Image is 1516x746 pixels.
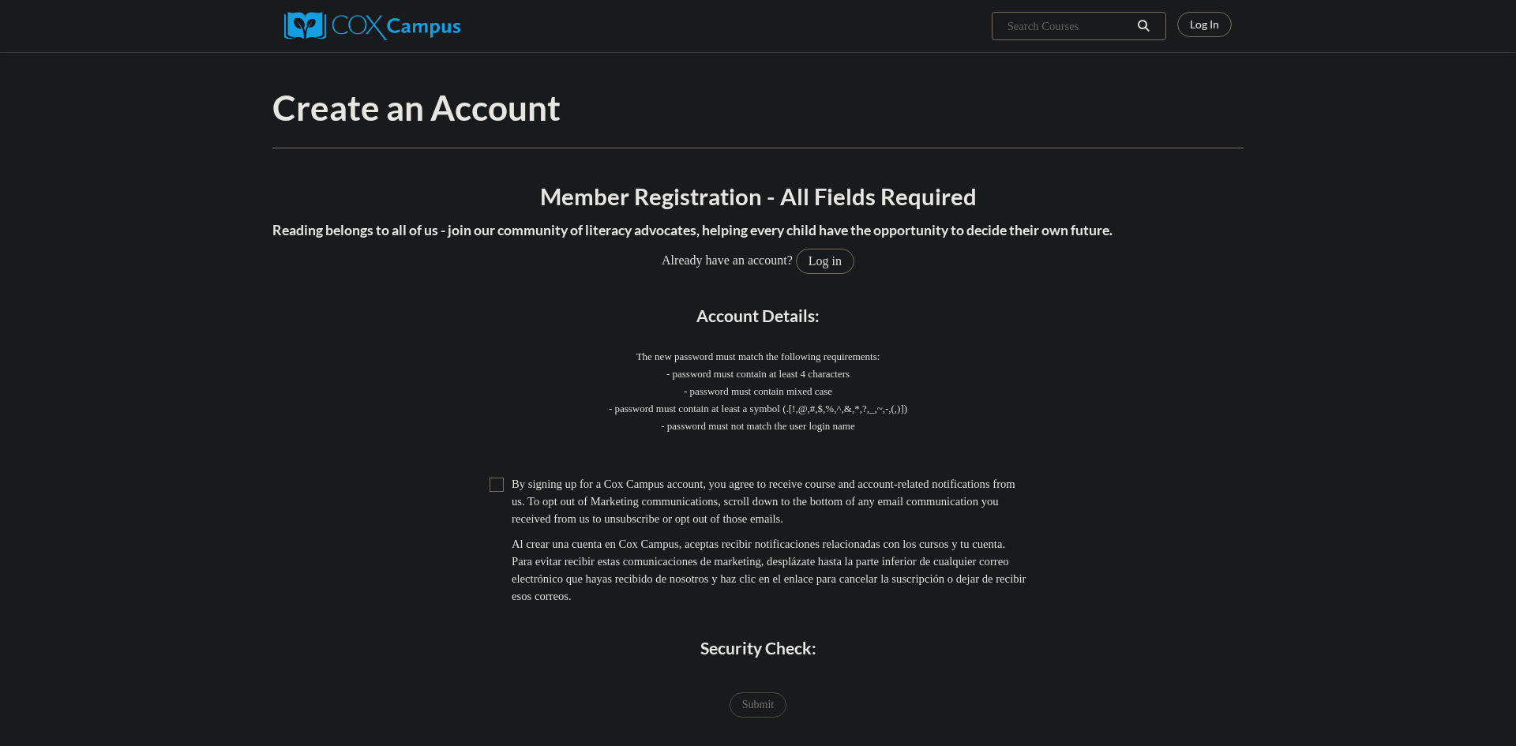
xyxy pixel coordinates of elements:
span: - password must contain at least 4 characters - password must contain mixed case - password must ... [272,366,1244,435]
span: Account Details: [696,306,820,325]
span: The new password must match the following requirements: [636,351,880,362]
h4: Reading belongs to all of us - join our community of literacy advocates, helping every child have... [272,220,1244,241]
span: Already have an account? [662,253,793,267]
span: Create an Account [272,87,561,128]
button: Search [1132,17,1156,36]
button: Log in [796,249,854,274]
input: Search Courses [1006,17,1132,36]
input: Submit [730,692,786,718]
img: Cox Campus [284,12,460,40]
h1: Member Registration - All Fields Required [272,180,1244,212]
span: By signing up for a Cox Campus account, you agree to receive course and account-related notificat... [512,478,1015,525]
i:  [1137,21,1151,32]
a: Cox Campus [284,18,460,32]
span: Al crear una cuenta en Cox Campus, aceptas recibir notificaciones relacionadas con los cursos y t... [512,538,1026,602]
span: Security Check: [700,638,816,658]
a: Log In [1177,12,1232,37]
